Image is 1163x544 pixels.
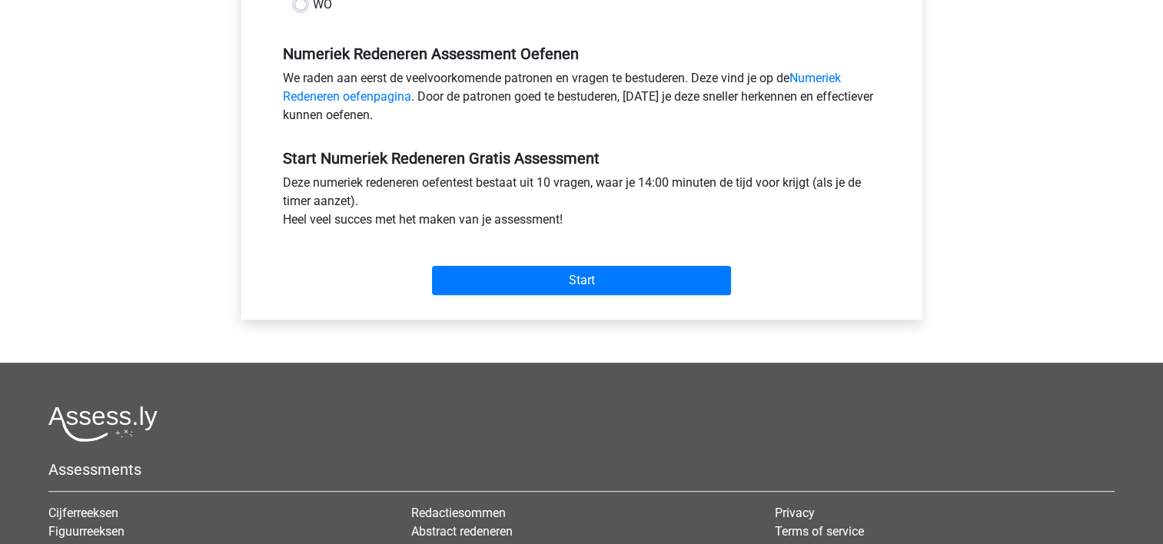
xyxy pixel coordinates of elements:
[411,506,506,520] a: Redactiesommen
[283,45,881,63] h5: Numeriek Redeneren Assessment Oefenen
[411,524,513,539] a: Abstract redeneren
[48,406,158,442] img: Assessly logo
[48,524,125,539] a: Figuurreeksen
[48,506,118,520] a: Cijferreeksen
[283,71,841,104] a: Numeriek Redeneren oefenpagina
[48,460,1115,479] h5: Assessments
[283,149,881,168] h5: Start Numeriek Redeneren Gratis Assessment
[432,266,731,295] input: Start
[271,174,892,235] div: Deze numeriek redeneren oefentest bestaat uit 10 vragen, waar je 14:00 minuten de tijd voor krijg...
[775,506,815,520] a: Privacy
[271,69,892,131] div: We raden aan eerst de veelvoorkomende patronen en vragen te bestuderen. Deze vind je op de . Door...
[775,524,864,539] a: Terms of service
